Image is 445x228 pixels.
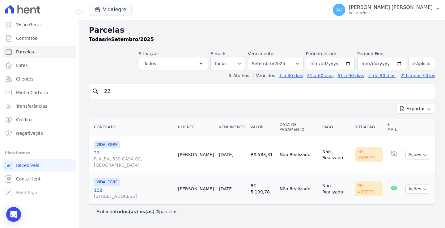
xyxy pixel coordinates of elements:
[306,51,336,56] label: Período Inicío:
[115,209,159,214] b: todos(as) os(as) 2
[352,118,385,136] th: Situação
[89,25,435,36] h2: Parcelas
[89,4,132,15] button: Vidalegre
[277,136,320,173] td: Não Realizado
[2,127,76,139] a: Negativação
[210,51,226,56] label: E-mail:
[409,57,435,70] button: Aplicar
[248,136,277,173] td: R$ 583,31
[176,118,216,136] th: Cliente
[89,36,154,43] p: de
[307,73,333,78] a: 31 a 60 dias
[2,114,76,126] a: Crédito
[16,117,32,123] span: Crédito
[92,88,99,95] i: search
[368,73,396,78] a: + de 90 dias
[176,136,216,173] td: [PERSON_NAME]
[94,141,120,148] span: VIDALEGRE
[89,36,105,42] strong: Todas
[277,173,320,205] td: Não Realizado
[320,118,352,136] th: Pago
[94,156,173,168] span: R ALBA, 539 CASA 02, [GEOGRAPHIC_DATA]
[219,186,233,191] a: [DATE]
[248,118,277,136] th: Valor
[216,118,248,136] th: Vencimento
[16,162,39,168] span: Recebíveis
[94,193,173,199] span: [STREET_ADDRESS]
[219,152,233,157] a: [DATE]
[355,147,383,162] div: Em Aberto
[228,73,249,78] label: ↯ Atalhos
[396,104,435,114] button: Exportar
[139,51,159,56] label: Situação:
[16,130,43,136] span: Negativação
[16,89,48,96] span: Minha Carteira
[139,57,208,70] button: Todos
[89,118,176,136] th: Contrato
[6,207,21,222] div: Open Intercom Messenger
[2,159,76,172] a: Recebíveis
[111,36,154,42] strong: Setembro/2025
[2,173,76,185] a: Conta Hent
[248,51,275,56] label: Vencimento:
[16,35,37,41] span: Contratos
[16,22,41,28] span: Visão Geral
[398,73,435,78] a: ✗ Limpar Filtros
[144,60,156,67] span: Todos
[2,73,76,85] a: Clientes
[279,73,303,78] a: 1 a 30 dias
[94,178,120,186] span: VIDALEGRE
[336,8,342,12] span: Ad
[405,150,430,160] button: Ações
[2,86,76,99] a: Minha Carteira
[2,19,76,31] a: Visão Geral
[349,10,433,15] p: Ver opções
[96,209,177,215] p: Exibindo parcelas
[94,150,173,168] a: 22R ALBA, 539 CASA 02, [GEOGRAPHIC_DATA]
[2,59,76,72] a: Lotes
[253,73,277,78] label: Vencidos:
[2,100,76,112] a: Transferências
[2,46,76,58] a: Parcelas
[337,73,364,78] a: 61 a 90 dias
[248,173,277,205] td: R$ 5.109,78
[320,173,352,205] td: Não Realizado
[16,49,34,55] span: Parcelas
[94,187,173,199] a: 122[STREET_ADDRESS]
[16,176,40,182] span: Conta Hent
[328,1,445,19] button: Ad [PERSON_NAME] [PERSON_NAME] Ver opções
[16,76,33,82] span: Clientes
[405,184,430,194] button: Ações
[2,32,76,44] a: Contratos
[385,118,403,136] th: E-mail
[349,4,433,10] p: [PERSON_NAME] [PERSON_NAME]
[277,118,320,136] th: Data de Pagamento
[16,62,28,68] span: Lotes
[355,181,383,196] div: Em Aberto
[176,173,216,205] td: [PERSON_NAME]
[320,136,352,173] td: Não Realizado
[16,103,47,109] span: Transferências
[5,149,74,157] div: Plataformas
[100,85,432,97] input: Buscar por nome do lote ou do cliente
[357,51,406,57] label: Período Fim:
